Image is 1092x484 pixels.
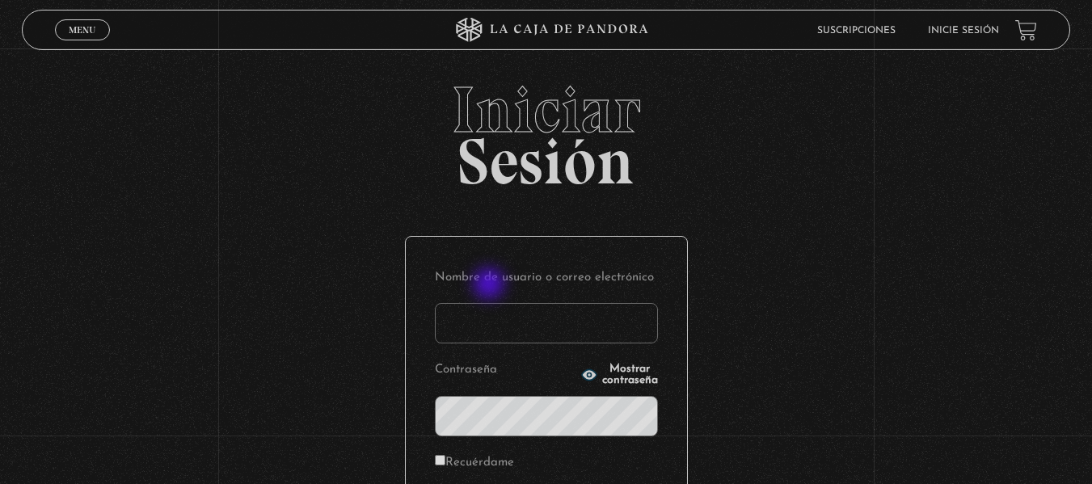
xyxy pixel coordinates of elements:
[435,266,658,291] label: Nombre de usuario o correo electrónico
[602,364,658,386] span: Mostrar contraseña
[435,358,576,383] label: Contraseña
[435,455,445,465] input: Recuérdame
[817,26,896,36] a: Suscripciones
[581,364,658,386] button: Mostrar contraseña
[63,39,101,50] span: Cerrar
[1015,19,1037,40] a: View your shopping cart
[928,26,999,36] a: Inicie sesión
[435,451,514,476] label: Recuérdame
[69,25,95,35] span: Menu
[22,78,1070,181] h2: Sesión
[22,78,1070,142] span: Iniciar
